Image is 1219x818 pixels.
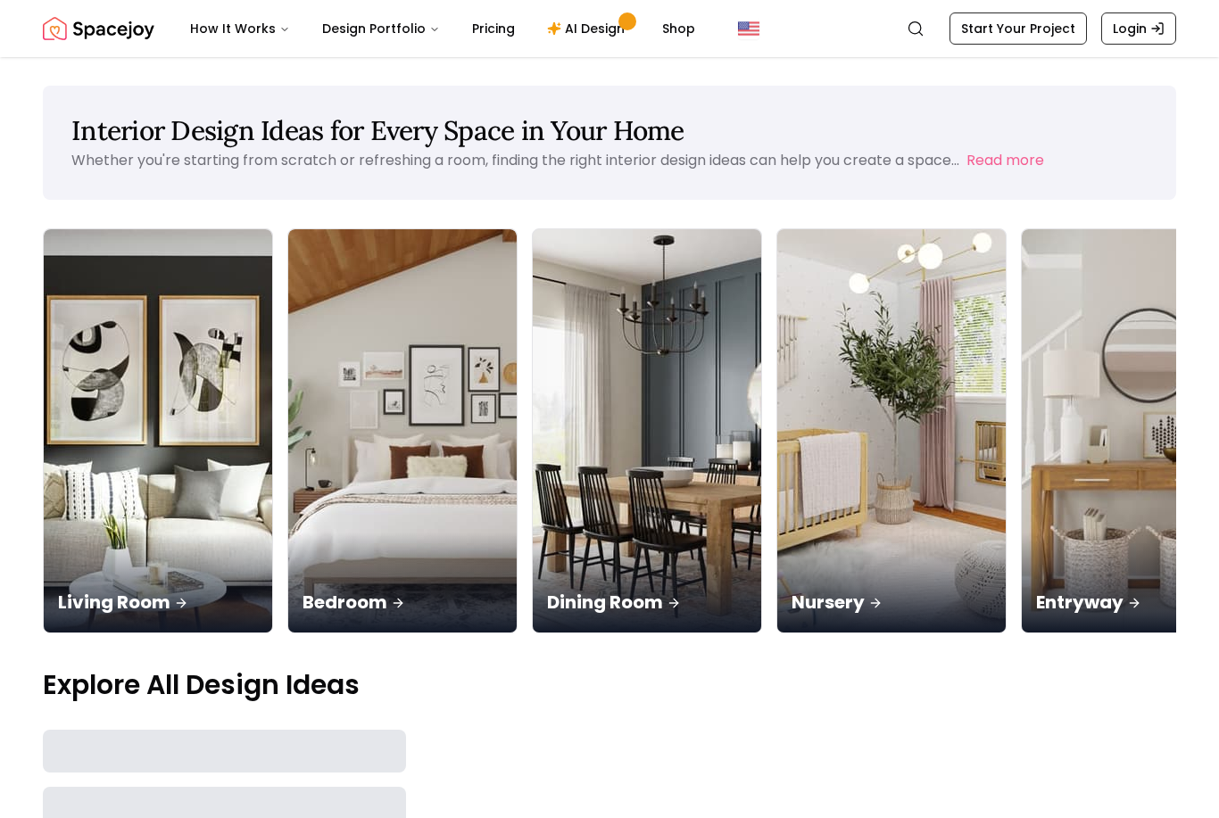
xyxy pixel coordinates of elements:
button: How It Works [176,11,304,46]
img: Spacejoy Logo [43,11,154,46]
img: Dining Room [533,229,761,632]
h1: Interior Design Ideas for Every Space in Your Home [71,114,1148,146]
p: Living Room [58,590,258,615]
p: Explore All Design Ideas [43,669,1176,701]
p: Dining Room [547,590,747,615]
button: Read more [966,150,1044,171]
nav: Main [176,11,709,46]
a: Login [1101,12,1176,45]
a: Shop [648,11,709,46]
p: Bedroom [303,590,502,615]
a: BedroomBedroom [287,228,518,633]
img: United States [738,18,759,39]
p: Nursery [792,590,991,615]
a: Pricing [458,11,529,46]
a: Start Your Project [949,12,1087,45]
a: Spacejoy [43,11,154,46]
a: NurseryNursery [776,228,1007,633]
p: Whether you're starting from scratch or refreshing a room, finding the right interior design idea... [71,150,959,170]
img: Bedroom [288,229,517,632]
a: AI Design [533,11,644,46]
a: Living RoomLiving Room [43,228,273,633]
img: Nursery [777,229,1006,632]
img: Living Room [44,229,272,632]
button: Design Portfolio [308,11,454,46]
a: Dining RoomDining Room [532,228,762,633]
